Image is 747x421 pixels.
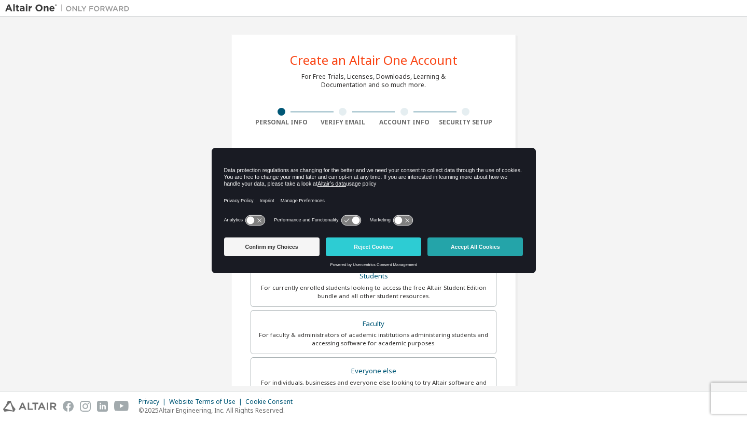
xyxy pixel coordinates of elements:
[97,401,108,412] img: linkedin.svg
[257,284,490,300] div: For currently enrolled students looking to access the free Altair Student Edition bundle and all ...
[245,398,299,406] div: Cookie Consent
[435,118,497,127] div: Security Setup
[139,398,169,406] div: Privacy
[257,317,490,331] div: Faculty
[257,331,490,347] div: For faculty & administrators of academic institutions administering students and accessing softwa...
[5,3,135,13] img: Altair One
[312,118,374,127] div: Verify Email
[139,406,299,415] p: © 2025 Altair Engineering, Inc. All Rights Reserved.
[3,401,57,412] img: altair_logo.svg
[251,118,312,127] div: Personal Info
[257,378,490,395] div: For individuals, businesses and everyone else looking to try Altair software and explore our prod...
[374,118,435,127] div: Account Info
[257,364,490,378] div: Everyone else
[257,269,490,284] div: Students
[80,401,91,412] img: instagram.svg
[301,73,446,89] div: For Free Trials, Licenses, Downloads, Learning & Documentation and so much more.
[290,54,458,66] div: Create an Altair One Account
[169,398,245,406] div: Website Terms of Use
[114,401,129,412] img: youtube.svg
[63,401,74,412] img: facebook.svg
